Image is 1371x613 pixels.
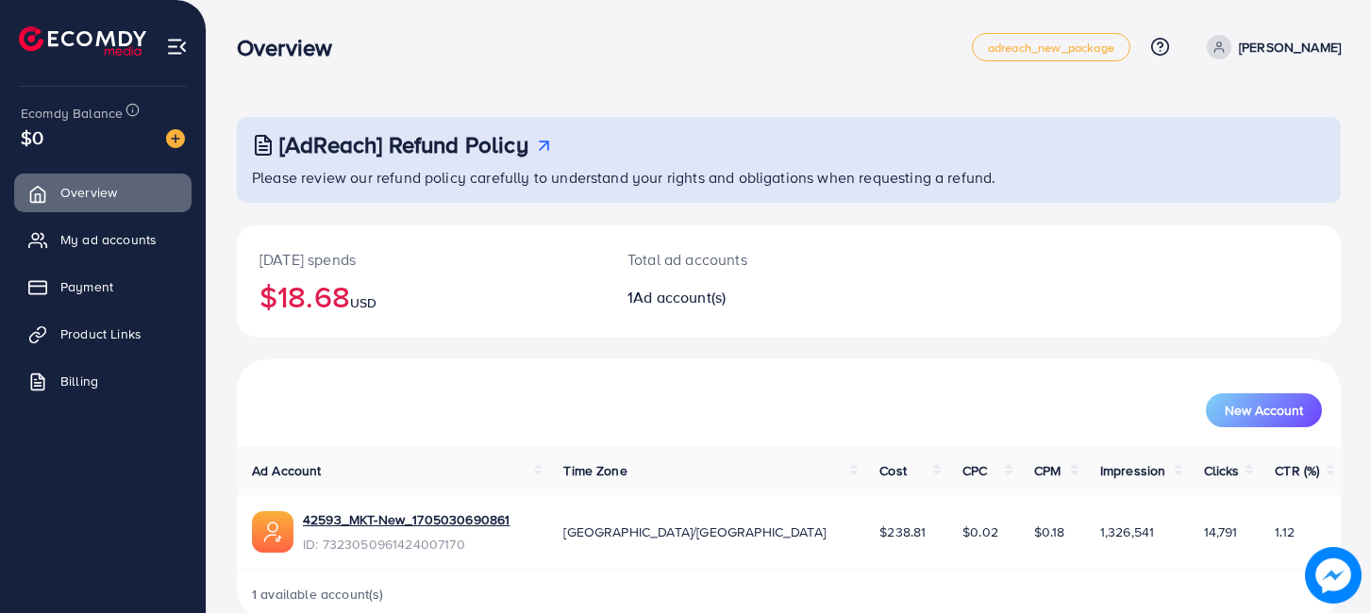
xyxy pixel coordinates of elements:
span: Impression [1100,461,1166,480]
span: New Account [1225,404,1303,417]
span: $0.18 [1034,522,1065,541]
span: 1,326,541 [1100,522,1154,541]
a: My ad accounts [14,221,192,258]
span: USD [350,293,376,312]
span: adreach_new_package [988,41,1114,54]
h3: [AdReach] Refund Policy [279,131,528,158]
span: CPC [962,461,987,480]
span: $0.02 [962,522,998,541]
span: Overview [60,183,117,202]
a: [PERSON_NAME] [1199,35,1341,59]
span: Time Zone [563,461,627,480]
a: 42593_MKT-New_1705030690861 [303,510,510,529]
span: 1 available account(s) [252,585,384,604]
button: New Account [1206,393,1322,427]
span: $238.81 [879,522,926,541]
span: Cost [879,461,907,480]
span: Product Links [60,324,142,343]
p: Please review our refund policy carefully to understand your rights and obligations when requesti... [252,166,1329,189]
span: Billing [60,372,98,390]
a: Billing [14,362,192,400]
span: ID: 7323050961424007170 [303,535,510,554]
p: Total ad accounts [627,248,859,271]
h2: $18.68 [259,278,582,314]
img: menu [166,36,188,58]
p: [PERSON_NAME] [1239,36,1341,58]
a: Product Links [14,315,192,353]
img: logo [19,26,146,56]
span: Ecomdy Balance [21,104,123,123]
span: 14,791 [1204,522,1238,541]
a: Overview [14,174,192,211]
h2: 1 [627,289,859,306]
span: $0 [21,124,43,151]
p: [DATE] spends [259,248,582,271]
span: 1.12 [1275,522,1295,541]
span: CPM [1034,461,1061,480]
span: Ad account(s) [633,287,726,307]
a: adreach_new_package [972,33,1130,61]
span: CTR (%) [1275,461,1319,480]
a: Payment [14,268,192,306]
span: [GEOGRAPHIC_DATA]/[GEOGRAPHIC_DATA] [563,522,826,541]
img: image [1305,547,1362,604]
span: Payment [60,277,113,296]
img: ic-ads-acc.e4c84228.svg [252,511,293,553]
span: Clicks [1204,461,1240,480]
img: image [166,129,185,148]
h3: Overview [237,34,347,61]
span: Ad Account [252,461,322,480]
span: My ad accounts [60,230,157,249]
